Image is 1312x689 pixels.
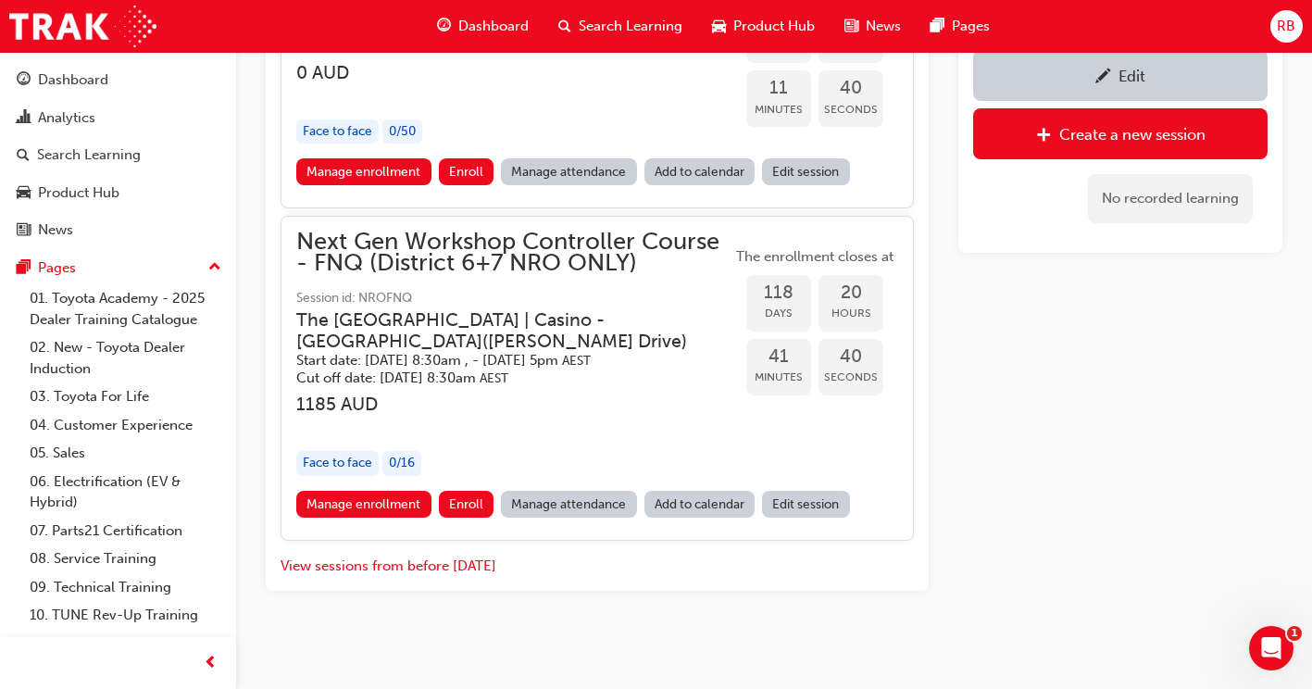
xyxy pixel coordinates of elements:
span: 11 [746,78,811,99]
a: 06. Electrification (EV & Hybrid) [22,468,229,517]
span: The enrollment closes at [731,246,898,268]
span: 40 [818,78,883,99]
span: up-icon [208,256,221,280]
h3: 1185 AUD [296,394,731,415]
a: Dashboard [7,63,229,97]
a: Manage enrollment [296,491,431,518]
button: Enroll [439,491,494,518]
span: pages-icon [17,260,31,277]
div: Analytics [38,107,95,129]
span: prev-icon [204,652,218,675]
button: DashboardAnalyticsSearch LearningProduct HubNews [7,59,229,251]
span: Enroll [449,164,483,180]
a: 04. Customer Experience [22,411,229,440]
span: news-icon [844,15,858,38]
span: 41 [746,346,811,368]
a: Edit session [762,158,850,185]
span: plus-icon [1036,127,1052,145]
span: Seconds [818,99,883,120]
span: car-icon [712,15,726,38]
span: search-icon [558,15,571,38]
span: Dashboard [458,16,529,37]
span: guage-icon [17,72,31,89]
button: Pages [7,251,229,285]
div: News [38,219,73,241]
span: search-icon [17,147,30,164]
a: News [7,213,229,247]
span: Pages [952,16,990,37]
span: Hours [818,303,883,324]
a: 07. Parts21 Certification [22,517,229,545]
a: 05. Sales [22,439,229,468]
span: Minutes [746,367,811,388]
span: Next Gen Workshop Controller Course - FNQ (District 6+7 NRO ONLY) [296,232,731,273]
a: Manage enrollment [296,158,431,185]
span: Session id: NROFNQ [296,288,731,309]
a: search-iconSearch Learning [544,7,697,45]
a: 08. Service Training [22,545,229,573]
div: 0 / 50 [382,119,422,144]
h5: Start date: [DATE] 8:30am , - [DATE] 5pm [296,352,702,370]
a: 10. TUNE Rev-Up Training [22,601,229,630]
div: Search Learning [37,144,141,166]
img: Trak [9,6,156,47]
h3: 0 AUD [296,62,731,83]
span: car-icon [17,185,31,202]
a: pages-iconPages [916,7,1005,45]
a: Create a new session [973,108,1268,159]
button: Next Gen Workshop Controller Course - FNQ (District 6+7 NRO ONLY)Session id: NROFNQThe [GEOGRAPHI... [296,232,898,525]
a: 03. Toyota For Life [22,382,229,411]
a: Manage attendance [501,491,637,518]
div: Face to face [296,119,379,144]
a: guage-iconDashboard [422,7,544,45]
span: pencil-icon [1095,69,1111,87]
span: news-icon [17,222,31,239]
div: Create a new session [1059,125,1206,144]
button: Enroll [439,158,494,185]
span: Enroll [449,496,483,512]
div: Dashboard [38,69,108,91]
a: 02. New - Toyota Dealer Induction [22,333,229,382]
div: Face to face [296,451,379,476]
a: car-iconProduct Hub [697,7,830,45]
a: 09. Technical Training [22,573,229,602]
span: Product Hub [733,16,815,37]
span: 1 [1287,626,1302,641]
span: 40 [818,346,883,368]
a: Add to calendar [644,158,756,185]
a: Product Hub [7,176,229,210]
span: RB [1277,16,1295,37]
div: Pages [38,257,76,279]
span: Seconds [818,367,883,388]
span: Australian Eastern Standard Time AEST [562,353,591,369]
span: pages-icon [931,15,944,38]
span: Australian Eastern Standard Time AEST [480,370,508,386]
span: News [866,16,901,37]
a: All Pages [22,630,229,658]
a: news-iconNews [830,7,916,45]
a: Edit [973,50,1268,101]
span: 20 [818,282,883,304]
a: 01. Toyota Academy - 2025 Dealer Training Catalogue [22,284,229,333]
span: 118 [746,282,811,304]
iframe: Intercom live chat [1249,626,1293,670]
span: Minutes [746,99,811,120]
span: Days [746,303,811,324]
div: Edit [1118,67,1145,85]
span: guage-icon [437,15,451,38]
span: Search Learning [579,16,682,37]
a: Add to calendar [644,491,756,518]
a: Manage attendance [501,158,637,185]
div: No recorded learning [1088,174,1253,223]
span: chart-icon [17,110,31,127]
h3: The [GEOGRAPHIC_DATA] | Casino - [GEOGRAPHIC_DATA] ( [PERSON_NAME] Drive ) [296,309,702,353]
h5: Cut off date: [DATE] 8:30am [296,370,702,387]
button: View sessions from before [DATE] [281,556,496,577]
button: RB [1270,10,1303,43]
a: Analytics [7,101,229,135]
div: Product Hub [38,182,119,204]
a: Search Learning [7,138,229,172]
div: 0 / 16 [382,451,421,476]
